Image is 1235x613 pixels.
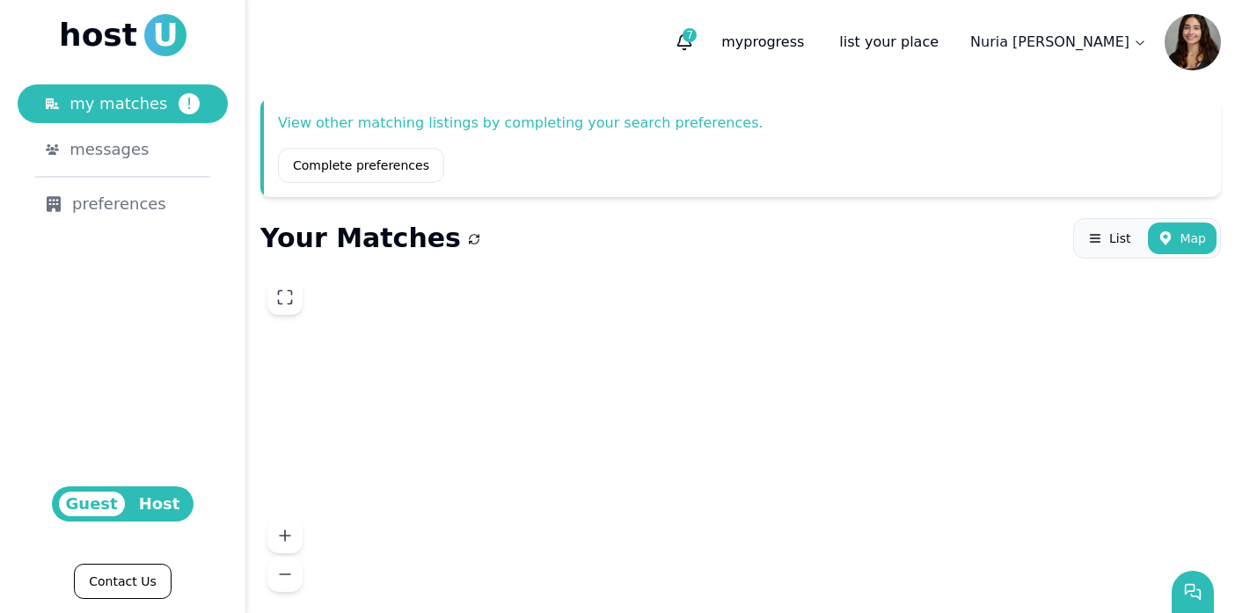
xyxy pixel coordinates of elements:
[267,518,303,553] button: Zoom in
[59,18,137,53] span: host
[59,492,125,516] span: Guest
[1165,14,1221,70] img: Nuria Rodriguez avatar
[267,280,303,315] button: Enter fullscreen
[278,113,1207,134] p: View other matching listings by completing your search preferences.
[179,93,200,114] span: !
[960,25,1158,60] a: Nuria [PERSON_NAME]
[69,91,167,116] span: my matches
[1109,230,1130,247] span: List
[278,148,444,183] a: Complete preferences
[18,130,228,169] a: messages
[1180,230,1206,247] span: Map
[69,137,149,162] span: messages
[1148,223,1217,254] button: Map
[707,25,818,60] p: progress
[970,32,1129,53] p: Nuria [PERSON_NAME]
[18,185,228,223] a: preferences
[721,33,743,50] span: my
[132,492,187,516] span: Host
[669,26,700,58] button: 7
[144,14,186,56] span: U
[683,28,697,42] span: 7
[260,223,461,254] h1: Your Matches
[74,564,171,599] a: Contact Us
[46,192,200,216] div: preferences
[267,557,303,592] button: Zoom out
[1078,223,1141,254] button: List
[825,25,953,60] a: list your place
[18,84,228,123] a: my matches!
[59,14,186,56] a: hostU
